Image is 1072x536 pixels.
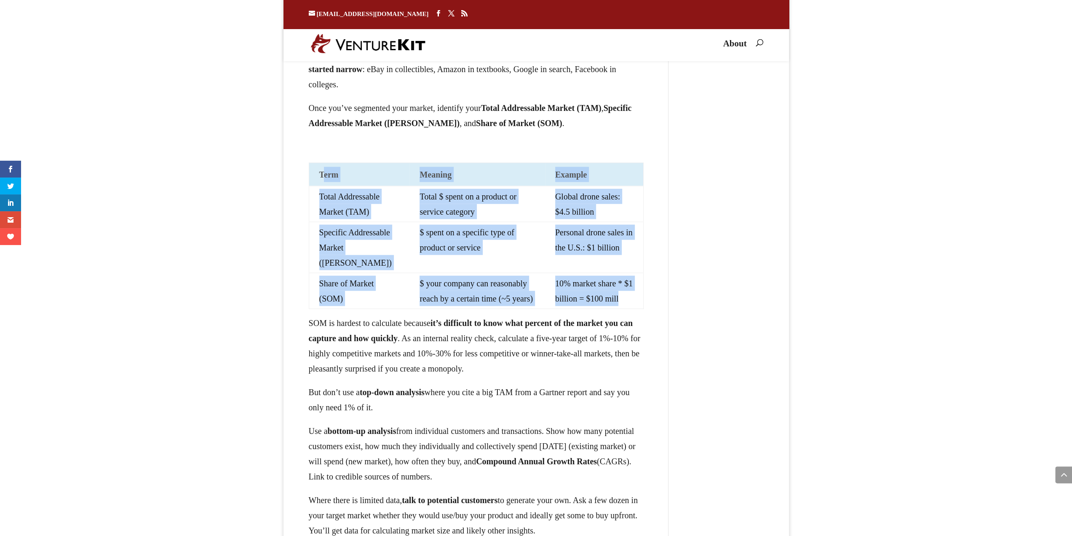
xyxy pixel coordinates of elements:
td: Specific Addressable Market ([PERSON_NAME]) [309,222,409,273]
strong: top-down analysis [360,388,425,397]
strong: Compound Annual Growth Rates [476,457,597,466]
strong: talk to potential customers [402,496,497,505]
strong: Share of Market (SOM) [476,119,562,128]
strong: bottom-up analysis [327,426,396,436]
p: Use a from individual customers and transactions. Show how many potential customers exist, how mu... [309,423,644,493]
td: Global drone sales: $4.5 billion [545,186,643,222]
td: Personal drone sales in the U.S.: $1 billion [545,222,643,273]
td: 10% market share * $1 billion = $100 mill [545,273,643,309]
th: Term [309,163,409,186]
p: It’s tempting to claim you’re in a $10 billion+ market but savvy investors will ding you for bein... [309,31,644,100]
img: VentureKit [311,34,425,53]
td: Total Addressable Market (TAM) [309,186,409,222]
td: Total $ spent on a product or service category [409,186,545,222]
p: SOM is hardest to calculate because . As an internal reality check, calculate a five-year target ... [309,315,644,385]
td: Share of Market (SOM) [309,273,409,309]
p: Once you’ve segmented your market, identify your , , and . [309,100,644,139]
th: Meaning [409,163,545,186]
th: Example [545,163,643,186]
p: But don’t use a where you cite a big TAM from a Gartner report and say you only need 1% of it. [309,385,644,423]
strong: Most massive companies started narrow [309,49,620,74]
strong: it’s difficult to know what percent of the market you can capture and how quickly [309,318,633,343]
a: About [723,40,746,55]
td: $ your company can reasonably reach by a certain time (~5 years) [409,273,545,309]
strong: Total Addressable Market (TAM) [481,103,601,113]
strong: Specific Addressable Market ([PERSON_NAME]) [309,103,632,128]
td: $ spent on a specific type of product or service [409,222,545,273]
a: [EMAIL_ADDRESS][DOMAIN_NAME] [309,11,429,17]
